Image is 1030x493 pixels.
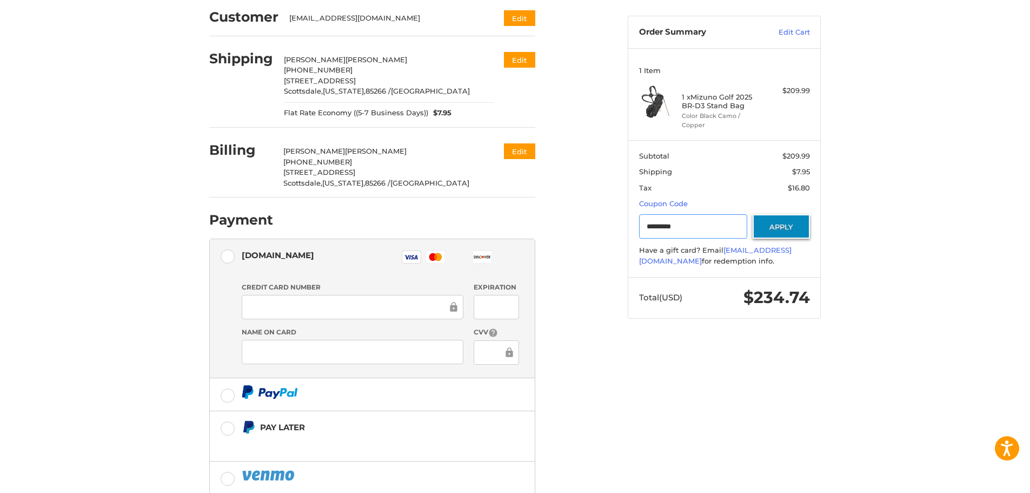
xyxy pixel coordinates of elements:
[323,87,366,95] span: [US_STATE],
[639,214,748,239] input: Gift Certificate or Coupon Code
[682,93,765,110] h4: 1 x Mizuno Golf 2025 BR-D3 Stand Bag
[743,287,810,307] span: $234.74
[242,420,255,434] img: Pay Later icon
[345,55,407,64] span: [PERSON_NAME]
[788,183,810,192] span: $16.80
[283,179,322,187] span: Scottsdale,
[390,179,469,187] span: [GEOGRAPHIC_DATA]
[428,108,452,119] span: $7.95
[209,212,273,228] h2: Payment
[242,246,314,264] div: [DOMAIN_NAME]
[474,327,519,338] label: CVV
[242,438,468,448] iframe: PayPal Message 1
[391,87,470,95] span: [GEOGRAPHIC_DATA]
[289,13,483,24] div: [EMAIL_ADDRESS][DOMAIN_NAME]
[639,152,669,160] span: Subtotal
[366,87,391,95] span: 85266 /
[209,9,278,25] h2: Customer
[260,418,467,436] div: Pay Later
[792,167,810,176] span: $7.95
[242,385,298,399] img: PayPal icon
[284,108,428,119] span: Flat Rate Economy ((5-7 Business Days))
[283,147,345,155] span: [PERSON_NAME]
[242,282,463,292] label: Credit Card Number
[284,76,356,85] span: [STREET_ADDRESS]
[284,65,353,74] span: [PHONE_NUMBER]
[639,199,688,208] a: Coupon Code
[283,168,355,176] span: [STREET_ADDRESS]
[639,167,672,176] span: Shipping
[242,327,463,337] label: Name on Card
[474,282,519,292] label: Expiration
[504,143,535,159] button: Edit
[682,111,765,129] li: Color Black Camo / Copper
[639,292,682,303] span: Total (USD)
[767,86,810,96] div: $209.99
[753,214,810,239] button: Apply
[322,179,365,187] span: [US_STATE],
[209,142,273,159] h2: Billing
[284,55,345,64] span: [PERSON_NAME]
[941,464,1030,493] iframe: Google Customer Reviews
[639,245,810,266] div: Have a gift card? Email for redemption info.
[209,50,273,67] h2: Shipping
[242,469,297,482] img: PayPal icon
[639,246,792,265] a: [EMAIL_ADDRESS][DOMAIN_NAME]
[782,152,810,160] span: $209.99
[345,147,407,155] span: [PERSON_NAME]
[755,27,810,38] a: Edit Cart
[365,179,390,187] span: 85266 /
[639,66,810,75] h3: 1 Item
[504,10,535,26] button: Edit
[283,157,352,166] span: [PHONE_NUMBER]
[284,87,323,95] span: Scottsdale,
[504,52,535,68] button: Edit
[639,27,755,38] h3: Order Summary
[639,183,652,192] span: Tax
